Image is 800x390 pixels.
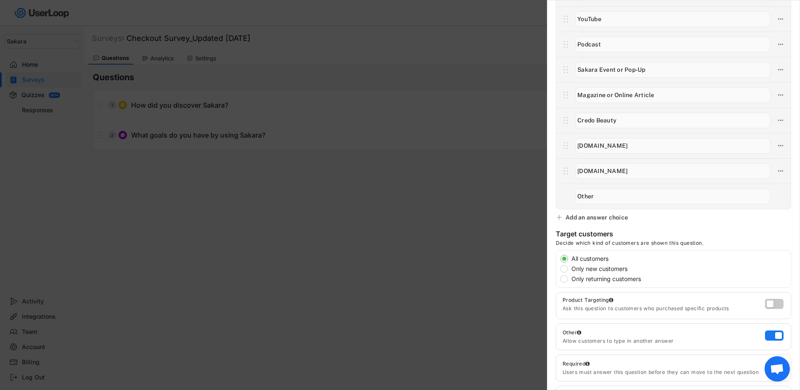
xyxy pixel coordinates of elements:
[765,356,790,382] div: Open chat
[563,338,765,344] div: Allow customers to type in another answer
[563,369,765,376] div: Users must answer this question before they can move to the next question
[556,230,613,240] div: Target customers
[556,240,703,250] div: Decide which kind of customers are shown this question.
[575,11,770,27] input: YouTube
[563,360,590,367] div: Required
[569,276,791,282] label: Only returning customers
[575,113,770,128] input: Credo Beauty
[566,214,628,221] div: Add an answer choice
[575,87,770,103] input: Magazine or Online Article
[575,37,770,52] input: Podcast
[569,266,791,272] label: Only new customers
[575,189,770,204] input: Other
[575,62,770,78] input: Sakara Event or Pop-Up
[563,329,765,336] div: Other
[563,297,765,303] div: Product Targeting
[569,256,791,262] label: All customers
[563,305,765,312] div: Ask this question to customers who purchased specific products
[575,138,770,154] input: Revolve.com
